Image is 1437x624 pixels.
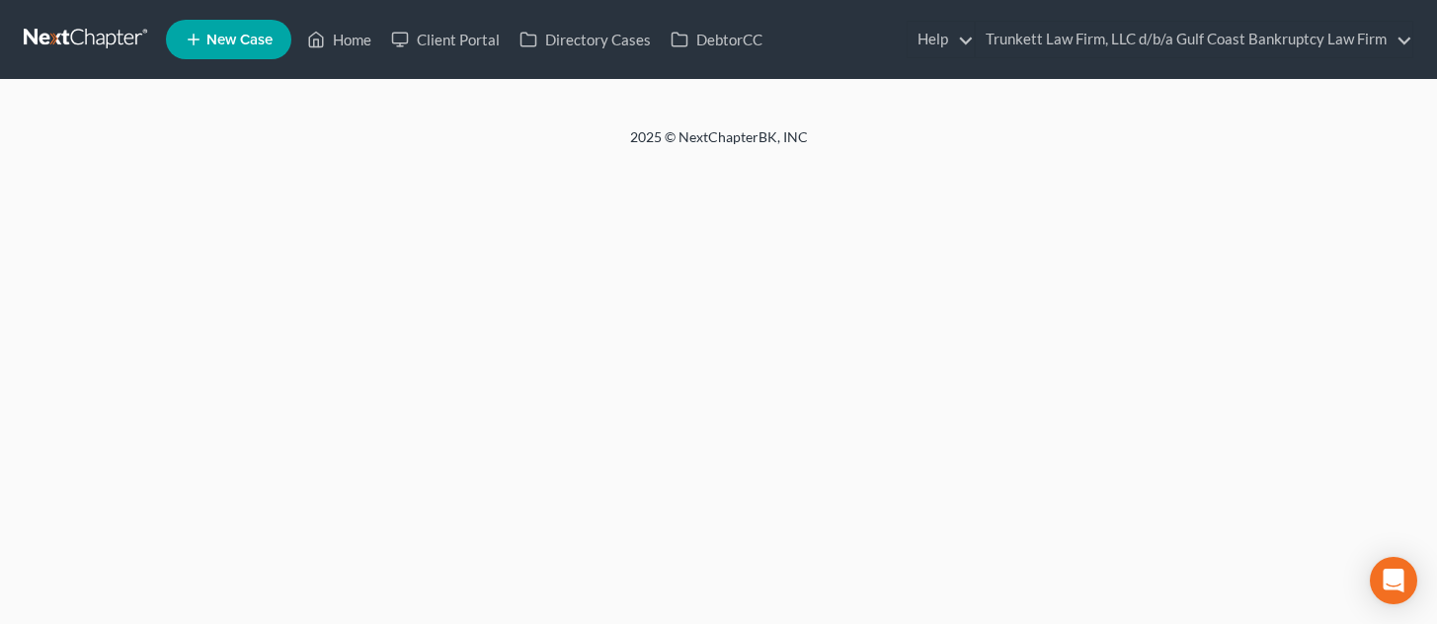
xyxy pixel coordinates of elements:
[908,22,974,57] a: Help
[1370,557,1417,604] div: Open Intercom Messenger
[156,127,1282,163] div: 2025 © NextChapterBK, INC
[381,22,510,57] a: Client Portal
[661,22,772,57] a: DebtorCC
[166,20,291,59] new-legal-case-button: New Case
[510,22,661,57] a: Directory Cases
[297,22,381,57] a: Home
[976,22,1412,57] a: Trunkett Law Firm, LLC d/b/a Gulf Coast Bankruptcy Law Firm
